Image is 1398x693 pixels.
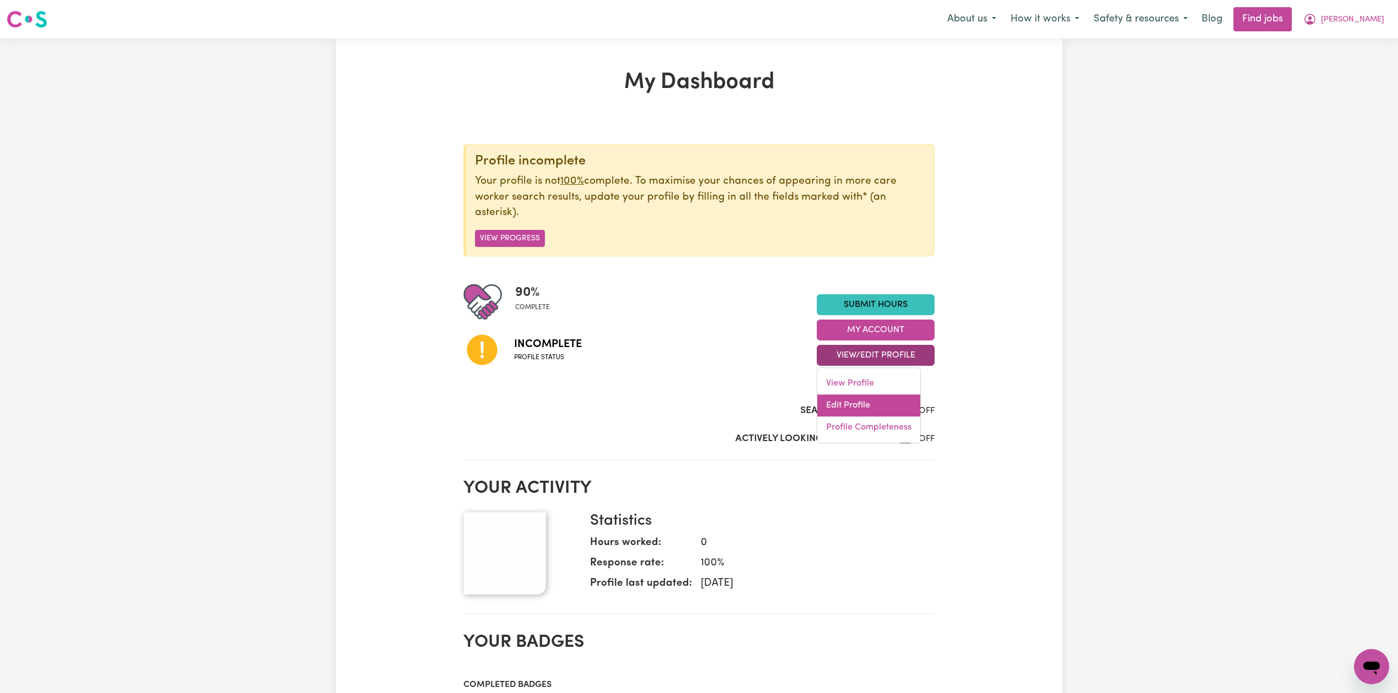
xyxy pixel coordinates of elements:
button: View/Edit Profile [817,345,935,366]
h2: Your activity [463,478,935,499]
span: Incomplete [514,336,582,353]
button: My Account [1296,8,1391,31]
a: Blog [1195,7,1229,31]
dd: [DATE] [692,576,926,592]
dd: 0 [692,535,926,551]
span: [PERSON_NAME] [1321,14,1384,26]
div: Profile incomplete [475,153,925,169]
iframe: Button to launch messaging window [1354,649,1389,684]
span: OFF [919,435,935,443]
label: Search Visibility [800,404,883,418]
a: Profile Completeness [817,417,920,439]
h3: Statistics [590,512,926,531]
img: Careseekers logo [7,9,47,29]
dd: 100 % [692,555,926,571]
label: Actively Looking for Clients [735,432,883,446]
img: Your profile picture [463,512,546,595]
a: Edit Profile [817,395,920,417]
div: View/Edit Profile [817,368,921,444]
h1: My Dashboard [463,69,935,96]
span: 90 % [515,283,550,302]
h2: Your badges [463,632,935,653]
h3: Completed badges [463,680,935,690]
span: OFF [919,406,935,415]
p: Your profile is not complete. To maximise your chances of appearing in more care worker search re... [475,174,925,221]
button: About us [940,8,1003,31]
span: complete [515,302,550,312]
button: Safety & resources [1086,8,1195,31]
button: View Progress [475,230,545,247]
dt: Hours worked: [590,535,692,555]
dt: Profile last updated: [590,576,692,596]
button: How it works [1003,8,1086,31]
dt: Response rate: [590,555,692,576]
a: Careseekers logo [7,7,47,32]
div: Profile completeness: 90% [515,283,559,321]
a: View Profile [817,373,920,395]
u: 100% [560,176,584,186]
a: Submit Hours [817,294,935,315]
button: My Account [817,320,935,340]
a: Find jobs [1233,7,1292,31]
span: Profile status [514,353,582,362]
